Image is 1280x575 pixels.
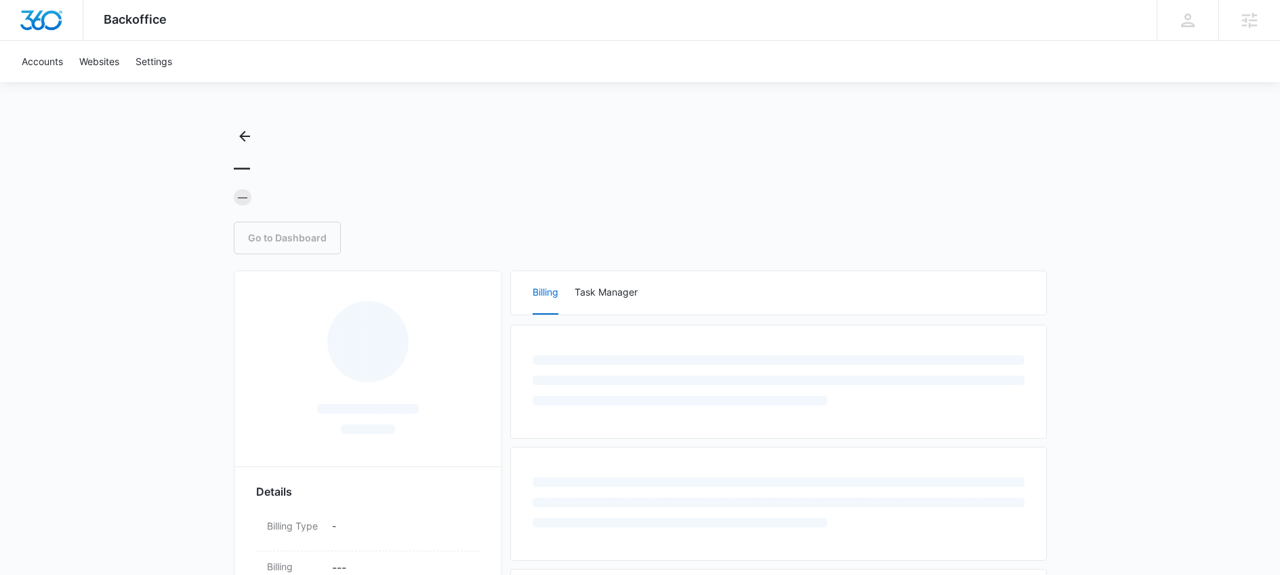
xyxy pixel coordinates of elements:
[104,12,167,26] span: Backoffice
[332,519,469,533] p: -
[234,189,251,205] div: —
[234,158,250,178] h1: —
[234,125,255,147] button: Back
[14,41,71,82] a: Accounts
[234,222,341,254] a: Go to Dashboard
[267,519,321,533] dt: Billing Type
[256,483,292,500] span: Details
[533,271,558,315] button: Billing
[575,271,638,315] button: Task Manager
[256,511,480,551] div: Billing Type-
[127,41,180,82] a: Settings
[71,41,127,82] a: Websites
